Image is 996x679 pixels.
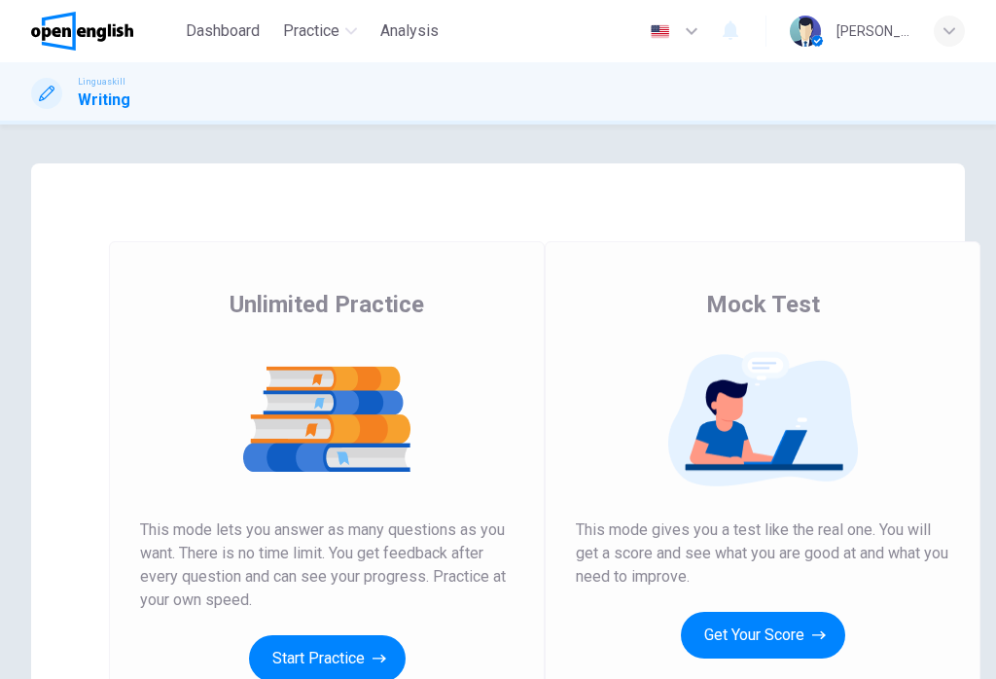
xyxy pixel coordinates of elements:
button: Dashboard [178,14,267,49]
span: Dashboard [186,19,260,43]
span: Analysis [380,19,439,43]
span: Linguaskill [78,75,125,89]
img: Profile picture [790,16,821,47]
h1: Writing [78,89,130,112]
button: Practice [275,14,365,49]
span: Practice [283,19,339,43]
span: This mode gives you a test like the real one. You will get a score and see what you are good at a... [576,518,949,589]
button: Analysis [373,14,446,49]
span: Unlimited Practice [230,289,424,320]
a: OpenEnglish logo [31,12,178,51]
button: Get Your Score [681,612,845,659]
img: en [648,24,672,39]
div: [PERSON_NAME] [836,19,910,43]
img: OpenEnglish logo [31,12,133,51]
span: Mock Test [706,289,820,320]
span: This mode lets you answer as many questions as you want. There is no time limit. You get feedback... [140,518,514,612]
